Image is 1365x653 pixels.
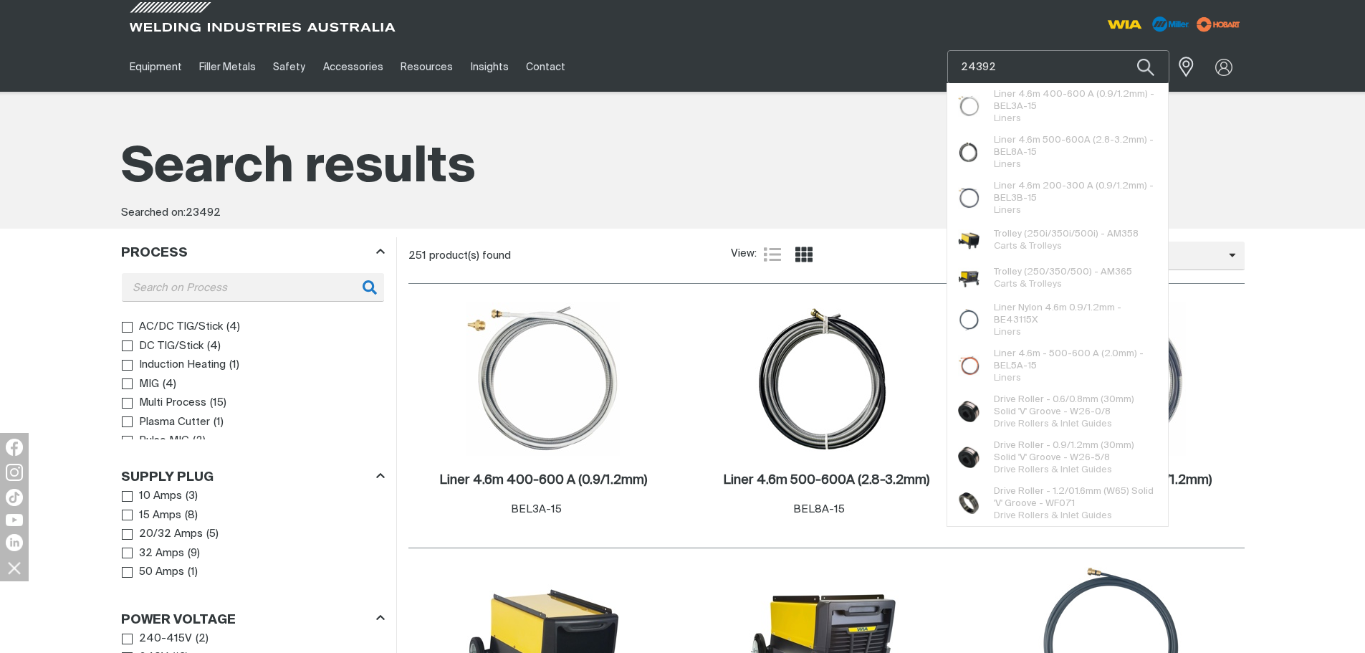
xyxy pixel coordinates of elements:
a: 50 Amps [122,563,185,582]
span: Drive Rollers & Inlet Guides [994,511,1112,520]
a: 32 Amps [122,544,185,563]
a: Resources [392,42,461,92]
a: Safety [264,42,314,92]
span: Drive Rollers & Inlet Guides [994,465,1112,475]
span: Liners [994,206,1021,215]
input: Search on Process [122,273,384,301]
a: 20/32 Amps [122,525,203,544]
span: AC/DC TIG/Stick [139,319,223,335]
span: MIG [139,376,159,393]
img: Facebook [6,439,23,456]
div: Process [121,243,385,262]
div: Searched on: [121,205,1245,221]
span: 15 Amps [139,507,181,524]
span: DC TIG/Stick [139,338,203,355]
span: Liners [994,160,1021,169]
span: ( 2 ) [196,631,209,647]
span: Liner 4.6m 500-600A (2.8-3.2mm) - BEL8A-15 [994,134,1158,158]
a: Equipment [121,42,191,92]
span: Liners [994,114,1021,123]
span: Induction Heating [139,357,226,373]
span: ( 2 ) [193,433,206,449]
a: MIG [122,375,160,394]
a: Contact [517,42,574,92]
span: View: [731,246,757,262]
a: Accessories [315,42,392,92]
a: Liner 4.6m 400-600 A (0.9/1.2mm) [439,472,647,489]
span: Liner 4.6m 400-600 A (0.9/1.2mm) - BEL3A-15 [994,88,1158,113]
a: 10 Amps [122,487,183,506]
span: BEL8A-15 [793,504,845,515]
span: ( 5 ) [206,526,219,543]
a: Insights [461,42,517,92]
a: List view [764,246,781,263]
img: TikTok [6,489,23,506]
span: product(s) found [429,250,511,261]
span: ( 1 ) [229,357,239,373]
h2: Liner 4.6m 500-600A (2.8-3.2mm) [723,474,929,487]
nav: Main [121,42,964,92]
h3: Process [121,245,188,262]
span: ( 9 ) [188,545,200,562]
span: 20/32 Amps [139,526,203,543]
input: Product name or item number... [948,51,1169,83]
img: Liner 4.6m 500-600A (2.8-3.2mm) [749,302,903,456]
span: 240-415V [139,631,192,647]
span: ( 4 ) [207,338,221,355]
ul: Process [122,318,384,470]
span: ( 1 ) [188,564,198,581]
a: Pulse MIG [122,432,190,451]
span: ( 8 ) [185,507,198,524]
a: Plasma Cutter [122,413,211,432]
span: Drive Roller - 0.6/0.8mm (30mm) Solid 'V' Groove - W26-0/8 [994,394,1158,418]
ul: Supply Plug [122,487,384,582]
span: Trolley (250/350/500) - AM365 [994,266,1132,278]
span: ( 3 ) [186,488,198,505]
a: DC TIG/Stick [122,337,204,356]
a: Induction Heating [122,356,226,375]
img: hide socials [2,556,27,580]
img: YouTube [6,514,23,526]
h1: Search results [121,136,1245,200]
img: miller [1192,14,1245,35]
div: Power Voltage [121,609,385,629]
span: 32 Amps [139,545,184,562]
img: LinkedIn [6,534,23,551]
span: 10 Amps [139,488,182,505]
span: Liners [994,373,1021,383]
a: 240-415V [122,629,193,649]
span: Drive Roller - 0.9/1.2mm (30mm) Solid 'V' Groove - W26-5/8 [994,439,1158,464]
div: 251 [408,249,732,263]
span: Trolley (250i/350i/500i) - AM358 [994,228,1139,240]
span: ( 4 ) [163,376,176,393]
span: Liner Nylon 4.6m 0.9/1.2mm - BE43115X [994,302,1158,326]
a: Multi Process [122,394,207,413]
span: Carts & Trolleys [994,242,1062,251]
section: Product list controls [408,237,1245,274]
span: Carts & Trolleys [994,280,1062,289]
span: Liner 4.6m 200-300 A (0.9/1.2mm) - BEL3B-15 [994,180,1158,204]
div: Supply Plug [121,467,385,487]
span: Liner 4.6m - 500-600 A (2.0mm) - BEL5A-15 [994,348,1158,372]
img: Instagram [6,464,23,481]
h3: Supply Plug [121,470,214,486]
ul: Suggestions [947,83,1168,526]
span: Liners [994,328,1021,337]
span: ( 15 ) [210,395,226,411]
a: Liner 4.6m 500-600A (2.8-3.2mm) [723,472,929,489]
h3: Power Voltage [121,612,236,629]
a: AC/DC TIG/Stick [122,318,224,337]
span: Drive Roller - 1.2/01.6mm (W65) Solid 'V' Groove - WF071 [994,485,1158,510]
img: Liner 4.6m 400-600 A (0.9/1.2mm) [466,302,620,456]
span: 23492 [186,207,221,218]
a: 15 Amps [122,506,182,525]
span: Drive Rollers & Inlet Guides [994,419,1112,429]
span: BEL3A-15 [511,504,562,515]
a: Filler Metals [191,42,264,92]
span: Pulse MIG [139,433,189,449]
div: Process field [122,273,384,301]
button: Search products [1121,50,1170,84]
span: ( 1 ) [214,414,224,431]
h2: Liner 4.6m 400-600 A (0.9/1.2mm) [439,474,647,487]
span: Plasma Cutter [139,414,210,431]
